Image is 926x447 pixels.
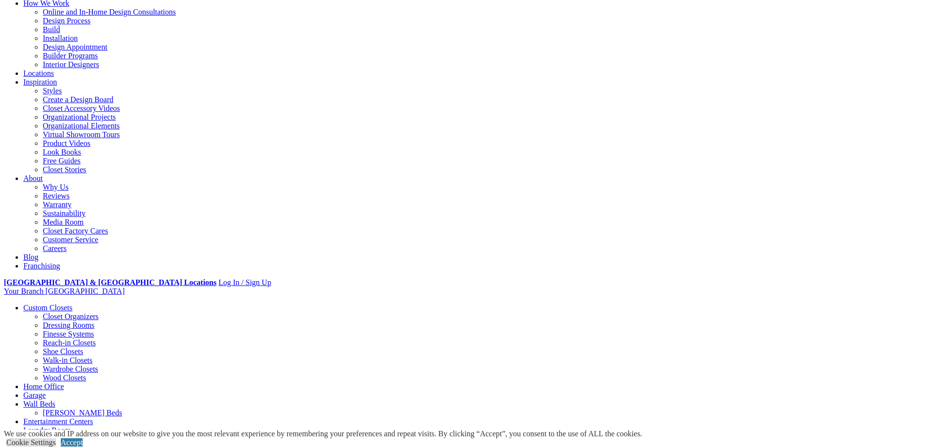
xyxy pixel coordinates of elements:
[23,426,70,434] a: Laundry Room
[45,287,124,295] span: [GEOGRAPHIC_DATA]
[43,356,92,364] a: Walk-in Closets
[43,235,98,244] a: Customer Service
[43,192,70,200] a: Reviews
[43,34,78,42] a: Installation
[43,165,86,174] a: Closet Stories
[43,17,90,25] a: Design Process
[43,95,113,104] a: Create a Design Board
[6,438,56,447] a: Cookie Settings
[43,209,86,217] a: Sustainability
[23,382,64,391] a: Home Office
[43,104,120,112] a: Closet Accessory Videos
[43,227,108,235] a: Closet Factory Cares
[43,183,69,191] a: Why Us
[61,438,83,447] a: Accept
[43,200,71,209] a: Warranty
[43,113,116,121] a: Organizational Projects
[43,312,99,321] a: Closet Organizers
[43,218,84,226] a: Media Room
[23,78,57,86] a: Inspiration
[23,69,54,77] a: Locations
[43,157,81,165] a: Free Guides
[4,429,642,438] div: We use cookies and IP address on our website to give you the most relevant experience by remember...
[4,287,125,295] a: Your Branch [GEOGRAPHIC_DATA]
[43,52,98,60] a: Builder Programs
[43,148,81,156] a: Look Books
[23,262,60,270] a: Franchising
[43,8,176,16] a: Online and In-Home Design Consultations
[43,60,99,69] a: Interior Designers
[43,347,83,356] a: Shoe Closets
[23,174,43,182] a: About
[43,87,62,95] a: Styles
[43,43,107,51] a: Design Appointment
[218,278,271,286] a: Log In / Sign Up
[43,139,90,147] a: Product Videos
[4,278,216,286] a: [GEOGRAPHIC_DATA] & [GEOGRAPHIC_DATA] Locations
[23,400,55,408] a: Wall Beds
[43,339,96,347] a: Reach-in Closets
[23,304,72,312] a: Custom Closets
[23,417,93,426] a: Entertainment Centers
[43,374,86,382] a: Wood Closets
[4,287,43,295] span: Your Branch
[23,253,38,261] a: Blog
[43,330,94,338] a: Finesse Systems
[43,365,98,373] a: Wardrobe Closets
[23,391,46,399] a: Garage
[43,122,120,130] a: Organizational Elements
[43,130,120,139] a: Virtual Showroom Tours
[43,409,122,417] a: [PERSON_NAME] Beds
[43,244,67,252] a: Careers
[43,321,94,329] a: Dressing Rooms
[43,25,60,34] a: Build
